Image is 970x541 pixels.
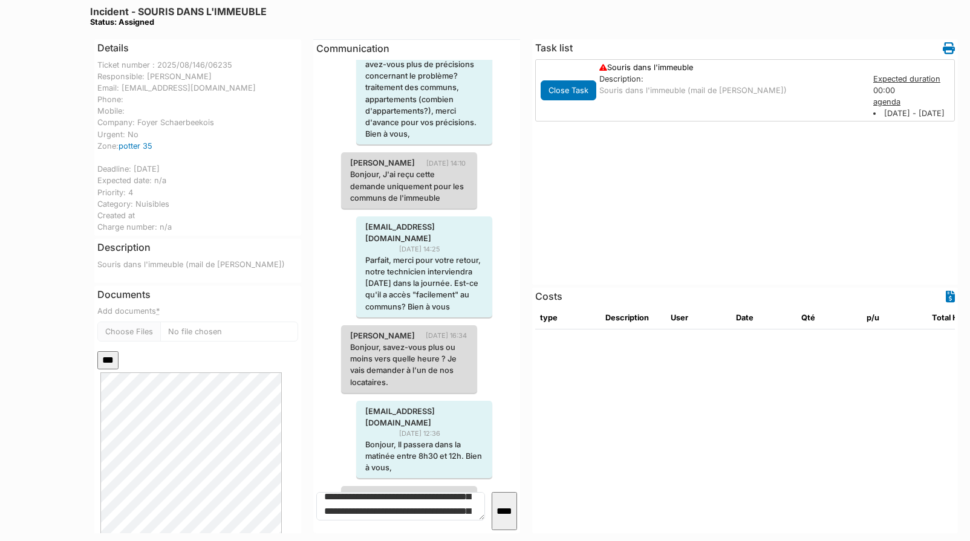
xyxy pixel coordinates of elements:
[341,157,424,169] span: [PERSON_NAME]
[873,73,952,85] div: Expected duration
[97,242,151,253] h6: Description
[541,83,596,96] a: Close Task
[119,141,152,151] a: potter 35
[548,86,588,95] span: translation missing: en.todo.action.close_task
[593,62,867,73] div: Souris dans l'immeuble
[731,307,796,329] th: Date
[97,59,298,233] div: Ticket number : 2025/08/146/06235 Responsible: [PERSON_NAME] Email: [EMAIL_ADDRESS][DOMAIN_NAME] ...
[90,6,267,27] h6: Incident - SOURIS DANS L'IMMEUBLE
[350,169,468,204] p: Bonjour, J'ai reçu cette demande uniquement pour les communs de l'immeuble
[601,307,666,329] th: Description
[535,307,601,329] th: type
[862,307,927,329] th: p/u
[399,244,449,254] span: [DATE] 14:25
[599,73,861,85] div: Description:
[943,42,955,54] i: Work order
[426,492,476,502] span: [DATE] 15:09
[365,24,483,140] p: Bonjour Mme [PERSON_NAME], nous avons bien reçu votre demande, avez-vous plus de précisions conce...
[365,254,483,313] p: Parfait, merci pour votre retour, notre technicien interviendra [DATE] dans la journée. Est-ce qu...
[535,42,573,54] h6: Task list
[90,18,267,27] div: Status: Assigned
[341,491,424,502] span: [PERSON_NAME]
[399,429,449,439] span: [DATE] 12:36
[156,306,160,316] abbr: required
[873,108,952,119] li: [DATE] - [DATE]
[356,221,492,244] span: [EMAIL_ADDRESS][DOMAIN_NAME]
[599,85,861,96] p: Souris dans l'immeuble (mail de [PERSON_NAME])
[97,289,298,300] h6: Documents
[426,158,475,169] span: [DATE] 14:10
[932,313,951,322] span: translation missing: en.total
[426,331,476,341] span: [DATE] 16:34
[365,439,483,474] p: Bonjour, Il passera dans la matinée entre 8h30 et 12h. Bien à vous,
[350,342,468,388] p: Bonjour, savez-vous plus ou moins vers quelle heure ? Je vais demander à l'un de nos locataires.
[796,307,862,329] th: Qté
[97,42,129,54] h6: Details
[341,330,424,342] span: [PERSON_NAME]
[535,291,562,302] h6: Costs
[97,259,298,270] p: Souris dans l'immeuble (mail de [PERSON_NAME])
[666,307,731,329] th: User
[97,305,160,317] label: Add documents
[873,96,952,108] div: agenda
[316,42,389,54] span: translation missing: en.communication.communication
[356,406,492,429] span: [EMAIL_ADDRESS][DOMAIN_NAME]
[867,73,959,120] div: 00:00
